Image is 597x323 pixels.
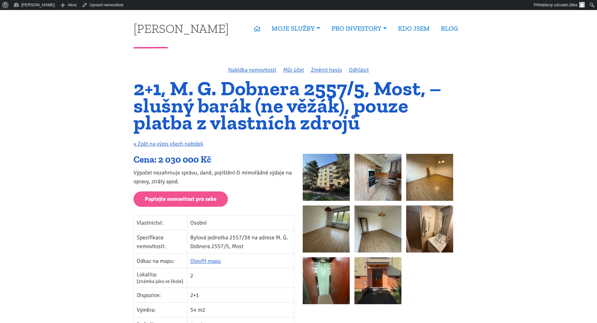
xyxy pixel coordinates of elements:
[349,66,369,73] a: Odhlásit
[311,66,342,73] a: Změnit heslo
[187,303,294,317] td: 54 m2
[134,268,187,288] td: Lokalita:
[228,66,276,73] a: Nabídka nemovitostí
[187,288,294,303] td: 2+1
[134,191,228,207] a: Poptejte nemovitost pro sebe
[392,21,435,36] a: KDO JSEM
[134,22,229,34] a: [PERSON_NAME]
[187,215,294,230] td: Osobní
[134,253,187,268] td: Odkaz na mapu:
[134,168,294,186] p: Výpočet nezahrnuje správu, daně, pojištění či mimořádné výdaje na opravy, ztráty apod.
[326,21,392,36] a: PRO INVESTORY
[134,80,463,131] h1: 2+1, M. G. Dobnera 2557/5, Most, – slušný barák (ne věžák), pouze platba z vlastních zdrojů
[569,3,577,7] span: Jitka
[187,230,294,253] td: Bytová jednotka 2557/38 na adrese M. G. Dobnera 2557/5, Most
[435,21,463,36] a: BLOG
[190,258,221,264] a: Otevřít mapu
[134,303,187,317] td: Výměra:
[283,66,304,73] a: Můj účet
[187,268,294,288] td: 2
[134,288,187,303] td: Dispozice:
[134,215,187,230] td: Vlastnictví:
[137,278,183,284] span: (známka jako ve škole)
[134,154,294,166] div: Cena: 2 030 000 Kč
[266,21,326,36] a: MOJE SLUŽBY
[134,230,187,253] td: Specifikace nemovitosti:
[134,140,203,147] a: « Zpět na výpis všech nabídek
